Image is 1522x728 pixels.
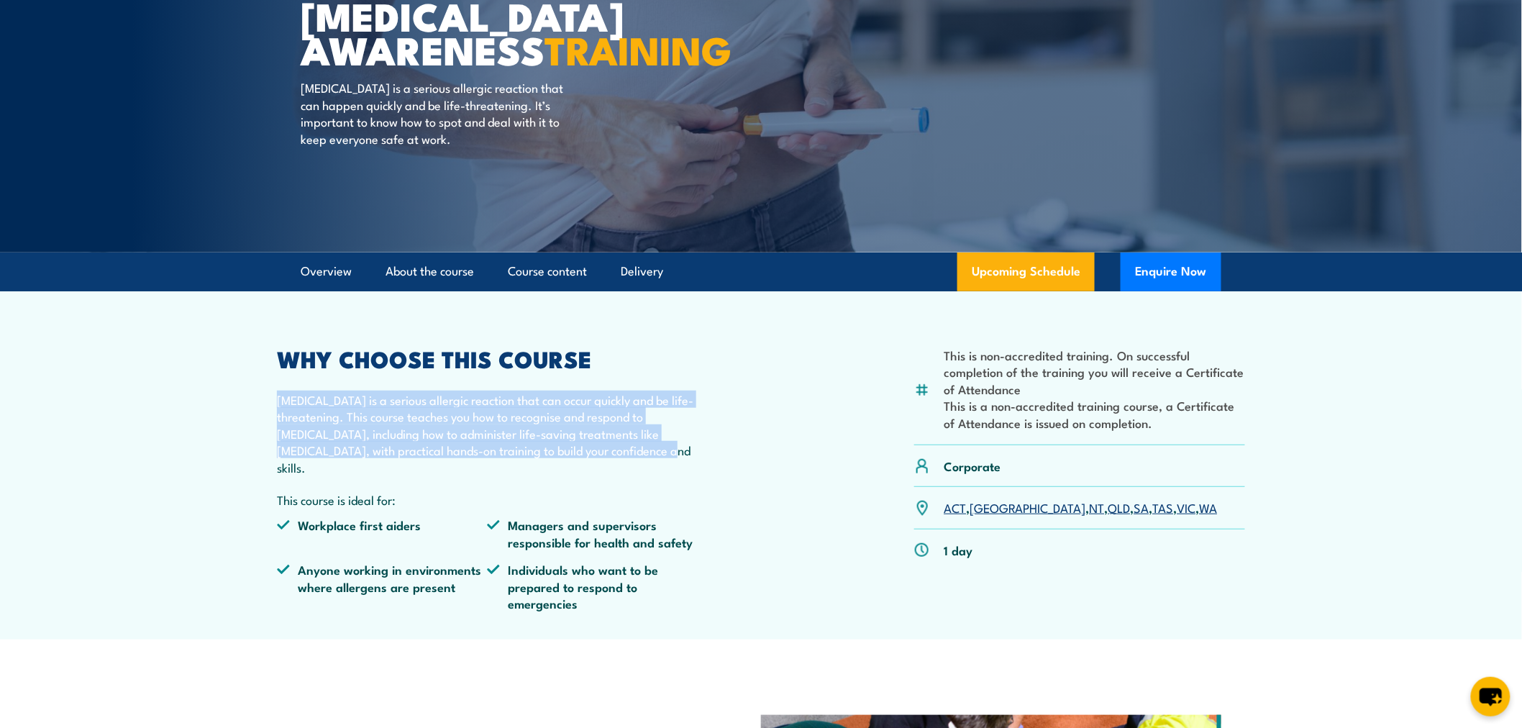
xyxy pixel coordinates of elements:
h2: WHY CHOOSE THIS COURSE [277,348,697,368]
button: Enquire Now [1121,252,1221,291]
li: Managers and supervisors responsible for health and safety [487,517,697,550]
p: , , , , , , , [944,499,1217,516]
a: QLD [1108,499,1130,516]
a: [GEOGRAPHIC_DATA] [970,499,1085,516]
li: This is non-accredited training. On successful completion of the training you will receive a Cert... [944,347,1245,397]
a: Course content [508,252,587,291]
p: [MEDICAL_DATA] is a serious allergic reaction that can occur quickly and be life-threatening. Thi... [277,391,697,476]
p: Corporate [944,458,1001,474]
li: Workplace first aiders [277,517,487,550]
strong: TRAINING [544,19,732,78]
li: This is a non-accredited training course, a Certificate of Attendance is issued on completion. [944,397,1245,431]
a: TAS [1152,499,1173,516]
p: [MEDICAL_DATA] is a serious allergic reaction that can happen quickly and be life-threatening. It... [301,79,563,147]
a: ACT [944,499,966,516]
a: SA [1134,499,1149,516]
a: Upcoming Schedule [957,252,1095,291]
a: VIC [1177,499,1195,516]
a: NT [1089,499,1104,516]
a: Overview [301,252,352,291]
a: Delivery [621,252,663,291]
a: WA [1199,499,1217,516]
li: Individuals who want to be prepared to respond to emergencies [487,561,697,611]
p: 1 day [944,542,972,558]
li: Anyone working in environments where allergens are present [277,561,487,611]
button: chat-button [1471,677,1510,716]
p: This course is ideal for: [277,491,697,508]
a: About the course [386,252,474,291]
